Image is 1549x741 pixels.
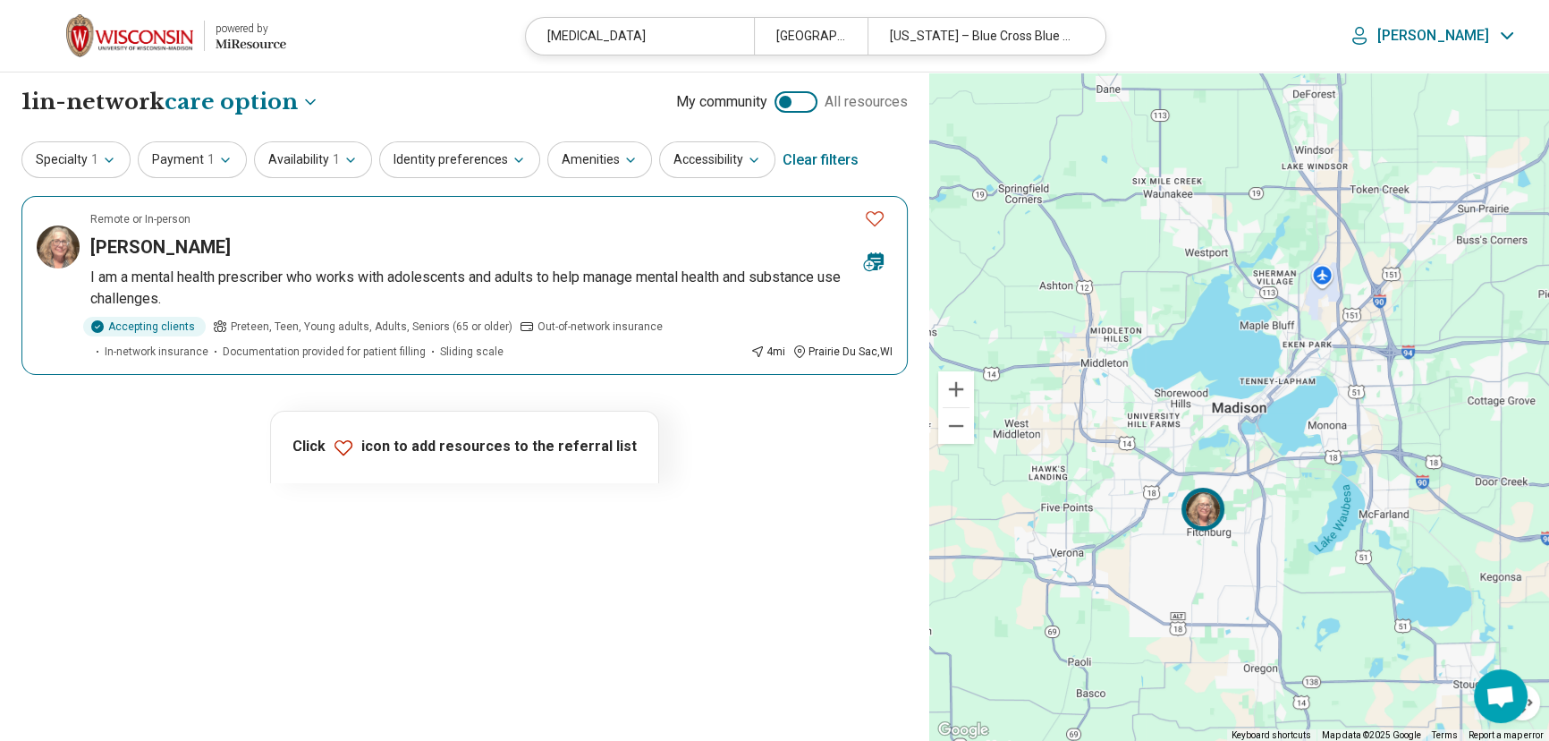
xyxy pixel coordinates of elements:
span: 1 [91,150,98,169]
span: Map data ©2025 Google [1322,730,1421,740]
span: Out-of-network insurance [537,319,663,335]
div: [MEDICAL_DATA] [526,18,753,55]
button: Accessibility [659,141,775,178]
a: University of Wisconsin-Madisonpowered by [29,14,286,57]
button: Specialty1 [21,141,131,178]
div: powered by [216,21,286,37]
h1: 1 in-network [21,87,319,117]
button: Care options [165,87,319,117]
div: [GEOGRAPHIC_DATA], [GEOGRAPHIC_DATA] [754,18,868,55]
div: Open chat [1474,669,1528,723]
p: Click icon to add resources to the referral list [292,437,637,458]
span: 1 [333,150,340,169]
span: Preteen, Teen, Young adults, Adults, Seniors (65 or older) [231,319,512,335]
div: Clear filters [783,139,859,182]
div: Accepting clients [83,317,206,336]
button: Identity preferences [379,141,540,178]
button: Amenities [547,141,652,178]
span: Sliding scale [440,344,504,360]
span: In-network insurance [105,344,208,360]
button: Favorite [857,200,893,237]
a: Report a map error [1469,730,1544,740]
div: Prairie Du Sac , WI [792,344,893,360]
p: I am a mental health prescriber who works with adolescents and adults to help manage mental healt... [90,267,893,310]
div: [US_STATE] – Blue Cross Blue Shield [868,18,1095,55]
a: Terms (opens in new tab) [1432,730,1458,740]
button: Zoom in [938,371,974,407]
span: Documentation provided for patient filling [223,344,426,360]
button: Payment1 [138,141,247,178]
span: All resources [825,91,908,113]
span: 1 [207,150,215,169]
h3: [PERSON_NAME] [90,234,231,260]
button: Zoom out [938,408,974,444]
img: University of Wisconsin-Madison [66,14,193,57]
span: My community [676,91,767,113]
button: Availability1 [254,141,372,178]
span: care option [165,87,298,117]
p: [PERSON_NAME] [1377,27,1489,45]
div: 4 mi [750,344,785,360]
p: Remote or In-person [90,211,190,227]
